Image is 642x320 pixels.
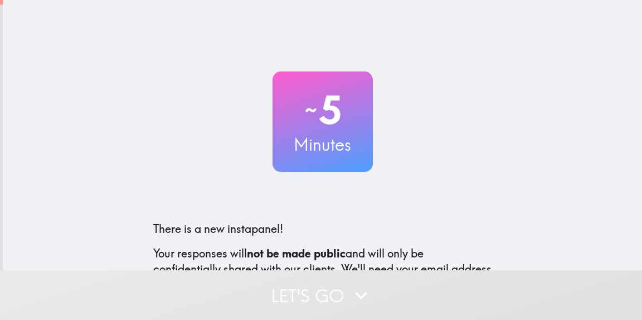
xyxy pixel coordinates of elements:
p: Your responses will and will only be confidentially shared with our clients. We'll need your emai... [153,246,492,293]
b: not be made public [247,246,346,260]
span: ~ [303,93,319,127]
h2: 5 [273,87,373,133]
h3: Minutes [273,133,373,156]
span: There is a new instapanel! [153,222,283,236]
